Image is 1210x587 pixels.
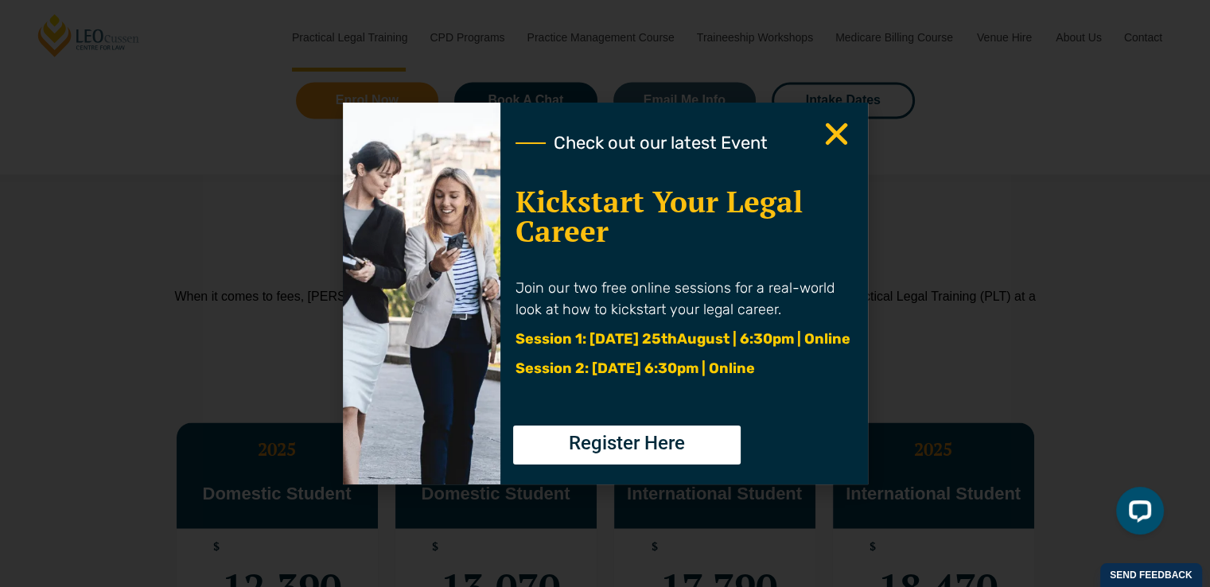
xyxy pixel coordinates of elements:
[516,279,835,318] span: Join our two free online sessions for a real-world look at how to kickstart your legal career.
[516,182,803,251] a: Kickstart Your Legal Career
[821,119,852,150] a: Close
[661,330,677,348] span: th
[554,134,768,152] span: Check out our latest Event
[677,330,850,348] span: August | 6:30pm | Online
[569,433,685,453] span: Register Here
[516,360,755,377] span: Session 2: [DATE] 6:30pm | Online
[1103,480,1170,547] iframe: LiveChat chat widget
[513,426,741,465] a: Register Here
[516,330,661,348] span: Session 1: [DATE] 25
